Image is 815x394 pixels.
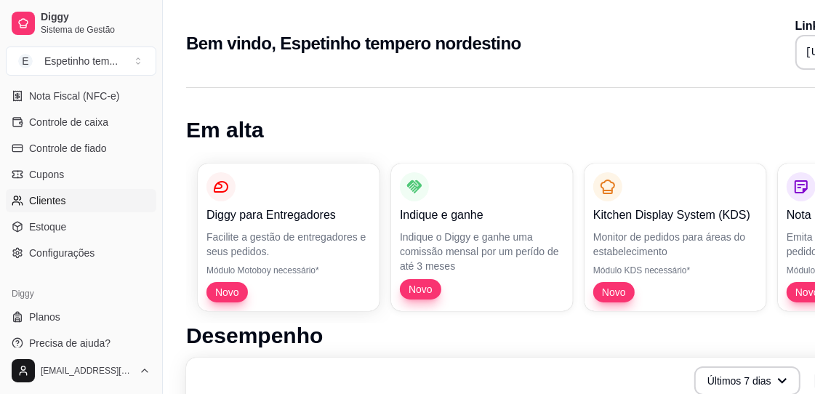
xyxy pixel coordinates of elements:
p: Monitor de pedidos para áreas do estabelecimento [593,230,758,259]
span: Clientes [29,193,66,208]
span: Novo [403,282,438,297]
span: Nota Fiscal (NFC-e) [29,89,119,103]
p: Kitchen Display System (KDS) [593,206,758,224]
span: Diggy [41,11,150,24]
span: Cupons [29,167,64,182]
button: Select a team [6,47,156,76]
a: Controle de caixa [6,110,156,134]
a: DiggySistema de Gestão [6,6,156,41]
span: [EMAIL_ADDRESS][DOMAIN_NAME] [41,365,133,377]
span: Novo [209,285,245,299]
button: Indique e ganheIndique o Diggy e ganhe uma comissão mensal por um perído de até 3 mesesNovo [391,164,573,311]
a: Nota Fiscal (NFC-e) [6,84,156,108]
button: Diggy para EntregadoresFacilite a gestão de entregadores e seus pedidos.Módulo Motoboy necessário... [198,164,380,311]
span: Planos [29,310,60,324]
span: Configurações [29,246,95,260]
button: Kitchen Display System (KDS)Monitor de pedidos para áreas do estabelecimentoMódulo KDS necessário... [585,164,766,311]
span: Novo [596,285,632,299]
p: Facilite a gestão de entregadores e seus pedidos. [206,230,371,259]
a: Planos [6,305,156,329]
span: Precisa de ajuda? [29,336,111,350]
a: Configurações [6,241,156,265]
p: Diggy para Entregadores [206,206,371,224]
a: Precisa de ajuda? [6,331,156,355]
a: Cupons [6,163,156,186]
button: [EMAIL_ADDRESS][DOMAIN_NAME] [6,353,156,388]
p: Módulo Motoboy necessário* [206,265,371,276]
span: E [18,54,33,68]
span: Controle de fiado [29,141,107,156]
div: Diggy [6,282,156,305]
p: Módulo KDS necessário* [593,265,758,276]
a: Controle de fiado [6,137,156,160]
span: Controle de caixa [29,115,108,129]
div: Espetinho tem ... [44,54,118,68]
span: Sistema de Gestão [41,24,150,36]
p: Indique o Diggy e ganhe uma comissão mensal por um perído de até 3 meses [400,230,564,273]
p: Indique e ganhe [400,206,564,224]
h2: Bem vindo, Espetinho tempero nordestino [186,32,521,55]
a: Estoque [6,215,156,238]
a: Clientes [6,189,156,212]
span: Estoque [29,220,66,234]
